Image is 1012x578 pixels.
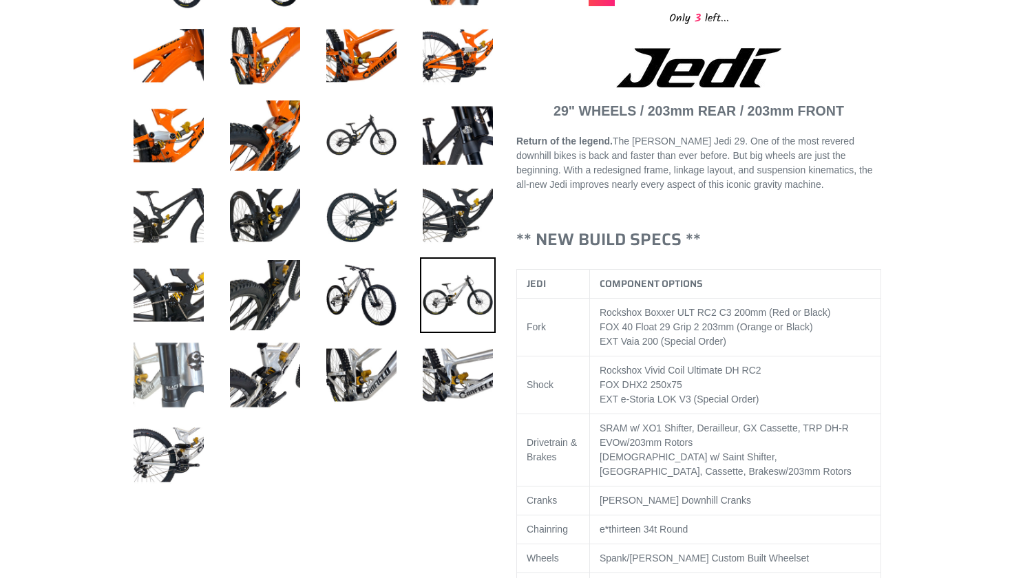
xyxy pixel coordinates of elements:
[227,178,303,253] img: Load image into Gallery viewer, JEDI 29 - Complete Bike
[517,486,590,515] td: Cranks
[600,553,809,564] span: Spank/[PERSON_NAME] Custom Built Wheelset
[600,307,831,318] span: Rockshox Boxxer ULT RC2 C3 200mm (Red or Black)
[589,269,881,298] th: COMPONENT OPTIONS
[517,269,590,298] th: JEDI
[517,298,590,356] td: Fork
[600,394,759,405] span: EXT e-Storia LOK V3 (Special Order)
[420,18,496,94] img: Load image into Gallery viewer, JEDI 29 - Complete Bike
[227,18,303,94] img: Load image into Gallery viewer, JEDI 29 - Complete Bike
[517,515,590,544] td: Chainring
[131,178,207,253] img: Load image into Gallery viewer, JEDI 29 - Complete Bike
[589,6,809,28] div: Only left...
[131,18,207,94] img: Load image into Gallery viewer, JEDI 29 - Complete Bike
[420,98,496,173] img: Load image into Gallery viewer, JEDI 29 - Complete Bike
[600,379,682,390] span: FOX DHX2 250x75
[420,257,496,333] img: Load image into Gallery viewer, JEDI 29 - Complete Bike
[324,18,399,94] img: Load image into Gallery viewer, JEDI 29 - Complete Bike
[691,10,705,27] span: 3
[420,178,496,253] img: Load image into Gallery viewer, JEDI 29 - Complete Bike
[420,337,496,413] img: Load image into Gallery viewer, JEDI 29 - Complete Bike
[227,98,303,173] img: Load image into Gallery viewer, JEDI 29 - Complete Bike
[516,230,881,250] h3: ** NEW BUILD SPECS **
[600,450,872,479] div: [DEMOGRAPHIC_DATA] w/ Saint Shifter, [GEOGRAPHIC_DATA], Cassette, Brakes w/203mm Rotors
[600,421,872,450] div: SRAM w/ XO1 Shifter, Derailleur, GX Cassette, w/203mm Rotors
[600,321,813,332] span: FOX 40 Float 29 Grip 2 203mm (Orange or Black)
[324,178,399,253] img: Load image into Gallery viewer, JEDI 29 - Complete Bike
[227,337,303,413] img: Load image into Gallery viewer, JEDI 29 - Complete Bike
[517,414,590,486] td: Drivetrain & Brakes
[600,336,726,347] span: EXT Vaia 200 (Special Order)
[131,417,207,493] img: Load image into Gallery viewer, JEDI 29 - Complete Bike
[600,365,761,376] span: Rockshox Vivid Coil Ultimate DH RC2
[600,422,849,448] span: TRP DH-R EVO
[324,337,399,413] img: Load image into Gallery viewer, JEDI 29 - Complete Bike
[324,98,399,173] img: Load image into Gallery viewer, JEDI 29 - Complete Bike
[516,136,613,147] strong: Return of the legend.
[616,48,781,87] img: Jedi Logo
[131,337,207,413] img: Load image into Gallery viewer, JEDI 29 - Complete Bike
[589,515,881,544] td: e*thirteen 34t Round
[517,544,590,572] td: Wheels
[227,257,303,333] img: Load image into Gallery viewer, JEDI 29 - Complete Bike
[589,486,881,515] td: [PERSON_NAME] Downhill Cranks
[517,356,590,414] td: Shock
[131,257,207,333] img: Load image into Gallery viewer, JEDI 29 - Complete Bike
[554,103,844,118] strong: 29" WHEELS / 203mm REAR / 203mm FRONT
[516,134,881,192] p: The [PERSON_NAME] Jedi 29. One of the most revered downhill bikes is back and faster than ever be...
[324,257,399,333] img: Load image into Gallery viewer, JEDI 29 - Complete Bike
[131,98,207,173] img: Load image into Gallery viewer, JEDI 29 - Complete Bike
